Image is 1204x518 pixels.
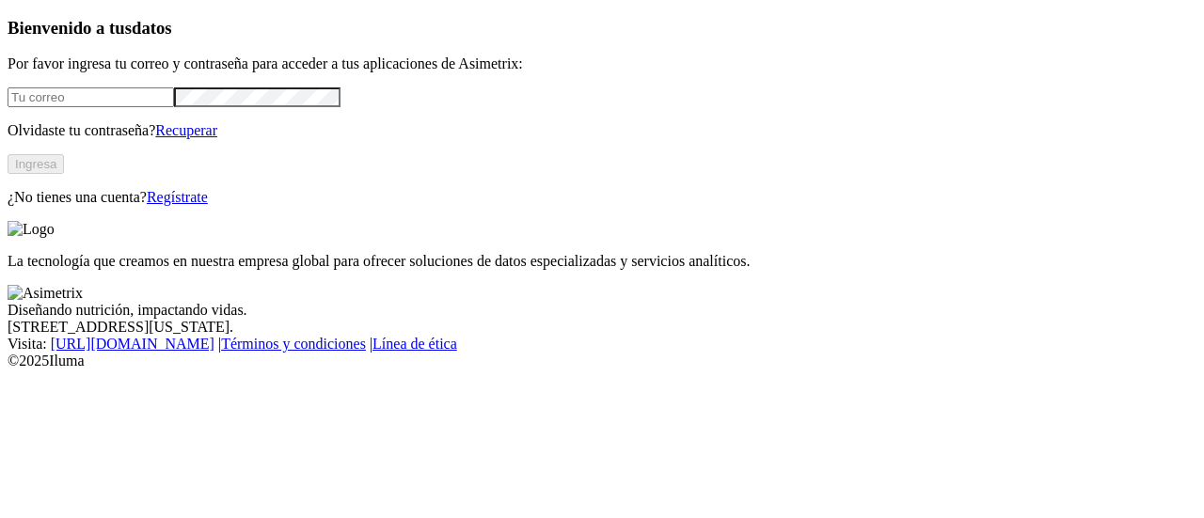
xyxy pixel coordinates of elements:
[8,253,1196,270] p: La tecnología que creamos en nuestra empresa global para ofrecer soluciones de datos especializad...
[8,189,1196,206] p: ¿No tienes una cuenta?
[51,336,214,352] a: [URL][DOMAIN_NAME]
[372,336,457,352] a: Línea de ética
[8,319,1196,336] div: [STREET_ADDRESS][US_STATE].
[8,18,1196,39] h3: Bienvenido a tus
[155,122,217,138] a: Recuperar
[8,221,55,238] img: Logo
[8,353,1196,369] div: © 2025 Iluma
[221,336,366,352] a: Términos y condiciones
[8,302,1196,319] div: Diseñando nutrición, impactando vidas.
[147,189,208,205] a: Regístrate
[8,154,64,174] button: Ingresa
[8,122,1196,139] p: Olvidaste tu contraseña?
[8,87,174,107] input: Tu correo
[8,336,1196,353] div: Visita : | |
[132,18,172,38] span: datos
[8,285,83,302] img: Asimetrix
[8,55,1196,72] p: Por favor ingresa tu correo y contraseña para acceder a tus aplicaciones de Asimetrix:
